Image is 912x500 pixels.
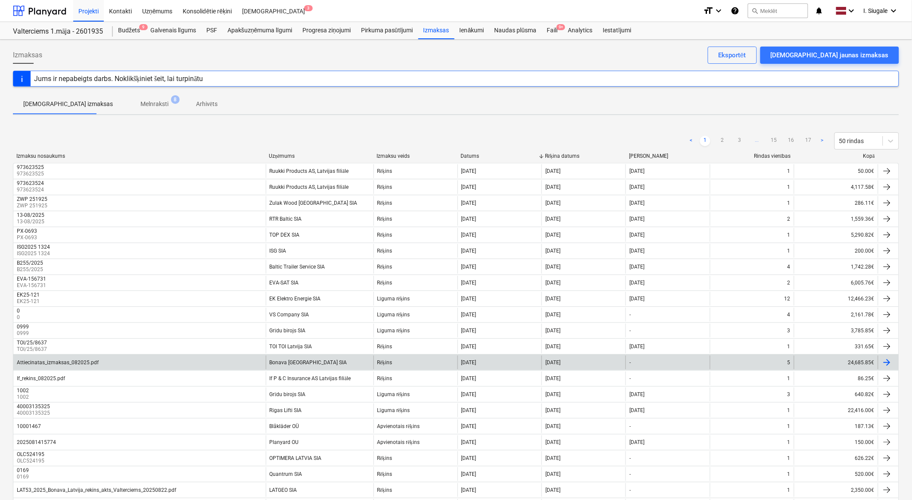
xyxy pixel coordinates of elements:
[461,232,476,238] div: [DATE]
[545,232,560,238] div: [DATE]
[735,136,745,146] a: Page 3
[377,153,454,159] div: Izmaksu veids
[17,292,40,298] div: EK25-121
[803,136,814,146] a: Page 17
[17,387,29,394] div: 1002
[787,359,791,366] div: 5
[786,136,797,146] a: Page 16
[34,75,203,83] div: Jums ir nepabeigts darbs. Noklikšķiniet šeit, lai turpinātu
[140,100,168,109] p: Melnraksti
[270,280,299,286] div: EVA-SAT SIA
[794,387,878,401] div: 640.82€
[545,471,560,477] div: [DATE]
[794,403,878,417] div: 22,416.00€
[17,467,29,473] div: 0169
[787,216,791,222] div: 2
[794,196,878,210] div: 286.11€
[708,47,757,64] button: Eksportēt
[270,216,302,222] div: RTR Baltic SIA
[700,136,710,146] a: Page 1 is your current page
[17,164,44,170] div: 973623525
[769,136,779,146] a: Page 15
[17,186,46,194] p: 973623524
[629,407,644,413] div: [DATE]
[270,391,305,398] div: Grīdu birojs SIA
[794,435,878,449] div: 150.00€
[771,50,889,61] div: [DEMOGRAPHIC_DATA] jaunas izmaksas
[542,22,563,39] a: Faili9+
[17,457,46,465] p: OLC524195
[17,324,29,330] div: 0999
[270,439,299,445] div: Planyard OU
[794,419,878,433] div: 187.13€
[752,136,762,146] a: ...
[864,7,888,14] span: I. Siugale
[545,423,560,429] div: [DATE]
[270,296,321,302] div: EK Elektro Energie SIA
[629,216,644,222] div: [DATE]
[454,22,489,39] div: Ienākumi
[787,344,791,350] div: 1
[461,359,476,366] div: [DATE]
[461,471,476,477] div: [DATE]
[545,280,560,286] div: [DATE]
[270,344,312,350] div: TOI TOI Latvija SIA
[17,394,31,401] p: 1002
[17,409,52,417] p: 40003135325
[17,330,31,337] p: 0999
[297,22,356,39] div: Progresa ziņojumi
[787,264,791,270] div: 4
[461,264,476,270] div: [DATE]
[377,407,410,414] div: Līguma rēķins
[17,196,47,202] div: ZWP 251925
[461,328,476,334] div: [DATE]
[787,280,791,286] div: 2
[563,22,598,39] div: Analytics
[356,22,418,39] a: Pirkuma pasūtījumi
[629,423,631,429] div: -
[629,200,644,206] div: [DATE]
[598,22,636,39] div: Iestatījumi
[629,439,644,445] div: [DATE]
[798,153,875,159] div: Kopā
[461,423,476,429] div: [DATE]
[760,47,899,64] button: [DEMOGRAPHIC_DATA] jaunas izmaksas
[196,100,218,109] p: Arhivēts
[377,280,392,286] div: Rēķins
[545,168,560,174] div: [DATE]
[713,6,724,16] i: keyboard_arrow_down
[847,6,857,16] i: keyboard_arrow_down
[270,487,297,493] div: LATGEO SIA
[869,459,912,500] iframe: Chat Widget
[629,328,631,334] div: -
[545,153,622,159] div: Rēķina datums
[545,391,560,397] div: [DATE]
[748,3,808,18] button: Meklēt
[629,248,644,254] div: [DATE]
[787,200,791,206] div: 1
[270,248,286,254] div: ISG SIA
[113,22,145,39] a: Budžets9
[17,276,46,282] div: EVA-156731
[17,244,50,250] div: ISG2025 1324
[794,483,878,497] div: 2,350.00€
[377,375,392,382] div: Rēķins
[787,391,791,397] div: 3
[787,455,791,461] div: 1
[17,234,39,241] p: PX-0693
[545,312,560,318] div: [DATE]
[377,312,410,318] div: Līguma rēķins
[304,5,313,11] span: 3
[545,328,560,334] div: [DATE]
[270,184,349,191] div: Ruukki Products AS, Latvijas filiāle
[787,184,791,190] div: 1
[629,391,644,397] div: [DATE]
[545,200,560,206] div: [DATE]
[17,375,65,381] div: If_rekins_082025.pdf
[557,24,565,30] span: 9+
[461,280,476,286] div: [DATE]
[377,487,392,494] div: Rēķins
[489,22,542,39] a: Naudas plūsma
